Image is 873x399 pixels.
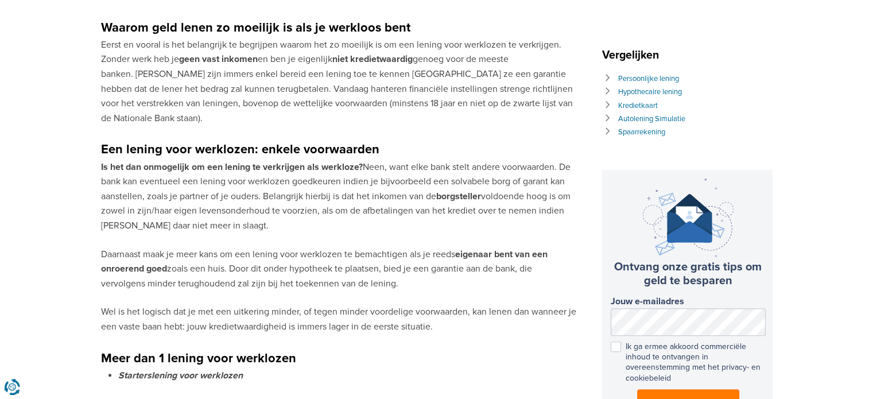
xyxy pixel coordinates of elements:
a: Persoonlijke lening [618,74,679,83]
strong: Meer dan 1 lening voor werklozen [101,351,296,366]
label: Ik ga ermee akkoord commerciële inhoud te ontvangen in overeenstemming met het privacy- en cookie... [611,342,766,383]
strong: niet kredietwaardig [332,53,413,65]
strong: Waarom geld lenen zo moeilijk is als je werkloos bent [101,20,410,36]
a: Spaarrekening [618,127,665,137]
p: Eerst en vooral is het belangrijk te begrijpen waarom het zo moeilijk is om een lening voor werkl... [101,38,577,126]
strong: geen vast inkomen [179,53,258,65]
strong: Een lening voor werklozen: enkele voorwaarden [101,142,379,157]
strong: Is het dan onmogelijk om een lening te verkrijgen als werkloze? [101,161,363,173]
strong: Starterslening voor werklozen [118,370,243,381]
strong: borgsteller [436,191,481,202]
p: Neen, want elke bank stelt andere voorwaarden. De bank kan eventueel een lening voor werklozen go... [101,160,577,234]
img: newsletter [643,179,734,257]
h3: Ontvang onze gratis tips om geld te besparen [611,260,766,288]
a: Kredietkaart [618,101,658,110]
a: Autolening Simulatie [618,114,685,123]
p: Daarnaast maak je meer kans om een lening voor werklozen te bemachtigen als je reeds zoals een hu... [101,247,577,292]
span: Vergelijken [602,48,665,62]
label: Jouw e-mailadres [611,296,766,307]
p: Wel is het logisch dat je met een uitkering minder, of tegen minder voordelige voorwaarden, kan l... [101,305,577,334]
a: Hypothecaire lening [618,87,682,96]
